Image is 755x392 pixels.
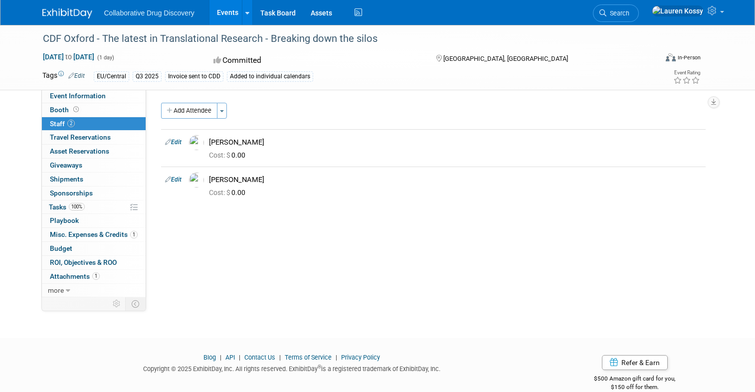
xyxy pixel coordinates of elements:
[92,272,100,280] span: 1
[673,70,700,75] div: Event Rating
[285,354,332,361] a: Terms of Service
[165,176,182,183] a: Edit
[48,286,64,294] span: more
[42,200,146,214] a: Tasks100%
[96,54,114,61] span: (1 day)
[225,354,235,361] a: API
[50,230,138,238] span: Misc. Expenses & Credits
[42,187,146,200] a: Sponsorships
[203,354,216,361] a: Blog
[209,189,231,196] span: Cost: $
[42,145,146,158] a: Asset Reservations
[50,161,82,169] span: Giveaways
[602,355,668,370] a: Refer & Earn
[227,71,313,82] div: Added to individual calendars
[606,9,629,17] span: Search
[42,8,92,18] img: ExhibitDay
[443,55,568,62] span: [GEOGRAPHIC_DATA], [GEOGRAPHIC_DATA]
[50,175,83,183] span: Shipments
[42,103,146,117] a: Booth
[42,117,146,131] a: Staff2
[42,52,95,61] span: [DATE] [DATE]
[209,151,231,159] span: Cost: $
[42,214,146,227] a: Playbook
[210,52,420,69] div: Committed
[108,297,126,310] td: Personalize Event Tab Strip
[71,106,81,113] span: Booth not reserved yet
[333,354,340,361] span: |
[217,354,224,361] span: |
[165,139,182,146] a: Edit
[42,242,146,255] a: Budget
[593,4,639,22] a: Search
[50,244,72,252] span: Budget
[42,70,85,82] td: Tags
[677,54,701,61] div: In-Person
[50,120,75,128] span: Staff
[49,203,85,211] span: Tasks
[50,106,81,114] span: Booth
[161,103,217,119] button: Add Attendee
[165,71,223,82] div: Invoice sent to CDD
[42,89,146,103] a: Event Information
[50,272,100,280] span: Attachments
[125,297,146,310] td: Toggle Event Tabs
[557,383,713,392] div: $150 off for them.
[277,354,283,361] span: |
[603,52,701,67] div: Event Format
[67,120,75,127] span: 2
[68,72,85,79] a: Edit
[209,151,249,159] span: 0.00
[42,131,146,144] a: Travel Reservations
[666,53,676,61] img: Format-Inperson.png
[209,138,702,147] div: [PERSON_NAME]
[652,5,704,16] img: Lauren Kossy
[341,354,380,361] a: Privacy Policy
[50,216,79,224] span: Playbook
[50,92,106,100] span: Event Information
[318,364,321,370] sup: ®
[557,368,713,391] div: $500 Amazon gift card for you,
[42,228,146,241] a: Misc. Expenses & Credits1
[50,258,117,266] span: ROI, Objectives & ROO
[42,159,146,172] a: Giveaways
[209,175,702,185] div: [PERSON_NAME]
[42,362,542,374] div: Copyright © 2025 ExhibitDay, Inc. All rights reserved. ExhibitDay is a registered trademark of Ex...
[50,189,93,197] span: Sponsorships
[244,354,275,361] a: Contact Us
[209,189,249,196] span: 0.00
[50,133,111,141] span: Travel Reservations
[133,71,162,82] div: Q3 2025
[64,53,73,61] span: to
[69,203,85,210] span: 100%
[104,9,194,17] span: Collaborative Drug Discovery
[42,284,146,297] a: more
[42,256,146,269] a: ROI, Objectives & ROO
[39,30,645,48] div: CDF Oxford - The latest in Translational Research - Breaking down the silos
[130,231,138,238] span: 1
[94,71,129,82] div: EU/Central
[42,270,146,283] a: Attachments1
[42,173,146,186] a: Shipments
[236,354,243,361] span: |
[50,147,109,155] span: Asset Reservations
